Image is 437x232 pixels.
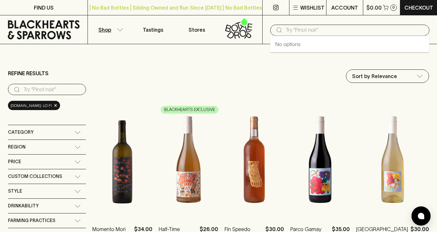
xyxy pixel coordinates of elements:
p: Wishlist [300,4,325,12]
p: Refine Results [8,69,49,77]
p: 0 [392,6,395,9]
p: Shop [98,26,111,34]
img: Parco Giallo 2024 [356,104,429,216]
span: Farming Practices [8,217,55,225]
span: × [54,102,57,109]
span: Drinkability [8,202,39,210]
span: Style [8,187,22,195]
div: Farming Practices [8,213,86,228]
p: Checkout [404,4,433,12]
img: Parco Gamay Nouveau 2024 [290,104,350,216]
div: Custom Collections [8,169,86,184]
div: Region [8,140,86,154]
span: Region [8,143,26,151]
div: Price [8,155,86,169]
img: Fin Speedo Orange Pinot Gris 2024 [225,104,284,216]
span: Price [8,158,21,166]
p: ACCOUNT [331,4,358,12]
img: Half-Time Orange 2025 [159,104,218,216]
a: Tastings [131,15,175,44]
p: Tastings [143,26,163,34]
img: Momento Mori Fistful of Flowers 2024 [92,104,152,216]
div: Style [8,184,86,198]
img: bubble-icon [418,213,424,219]
span: Category [8,128,34,136]
button: Shop [88,15,132,44]
span: Custom Collections [8,172,62,180]
div: No options [270,36,429,52]
div: Drinkability [8,199,86,213]
div: Category [8,125,86,140]
input: Try "Pinot noir" [286,25,424,35]
input: Try “Pinot noir” [23,84,81,95]
div: Sort by Relevance [346,70,429,83]
a: Stores [175,15,219,44]
p: Stores [188,26,205,34]
p: FIND US [34,4,54,12]
span: [DOMAIN_NAME]: Lo Fi [11,102,52,109]
p: Sort by Relevance [352,72,397,80]
p: $0.00 [366,4,382,12]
